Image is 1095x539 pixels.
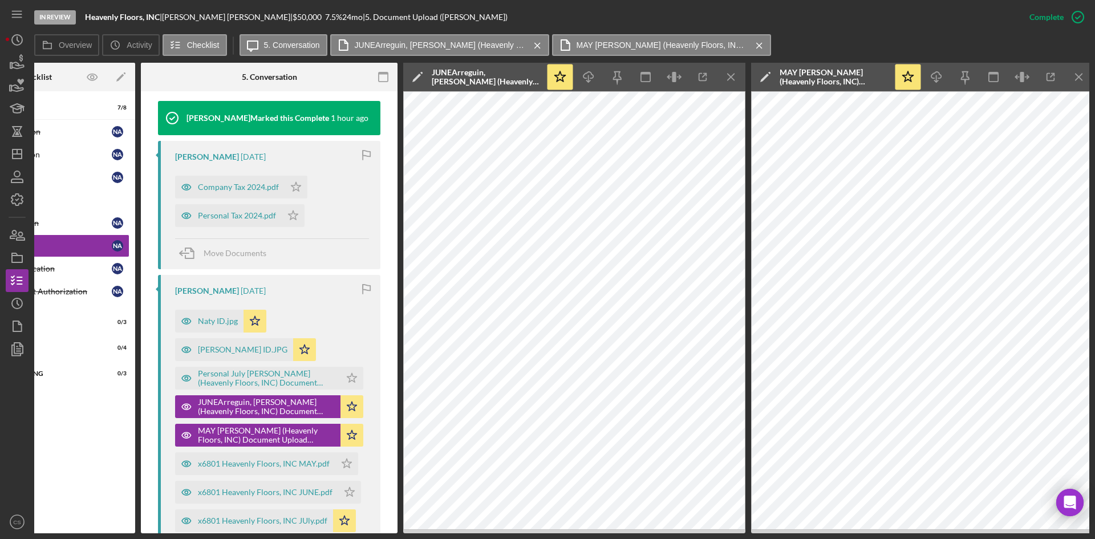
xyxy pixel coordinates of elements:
label: JUNEArreguin, [PERSON_NAME] (Heavenly Floors, INC) Document Upload 20250809.pdf [355,40,526,50]
div: Personal Tax 2024.pdf [198,211,276,220]
div: [PERSON_NAME] ID.JPG [198,345,287,354]
div: MAY [PERSON_NAME] (Heavenly Floors, INC) Document Upload 20250809.pdf [198,426,335,444]
div: Complete [1029,6,1064,29]
div: MAY [PERSON_NAME] (Heavenly Floors, INC) Document Upload 20250809.pdf [780,68,888,86]
div: x6801 Heavenly Floors, INC JUNE.pdf [198,488,332,497]
div: In Review [34,10,76,25]
button: CS [6,510,29,533]
label: Overview [59,40,92,50]
div: [PERSON_NAME] [175,286,239,295]
div: Personal July [PERSON_NAME] (Heavenly Floors, INC) Document Upload 20250809.pdf [198,369,335,387]
text: CS [13,519,21,525]
button: Overview [34,34,99,56]
time: 2025-08-09 22:02 [241,152,266,161]
button: JUNEArreguin, [PERSON_NAME] (Heavenly Floors, INC) Document Upload 20250809.pdf [330,34,549,56]
div: x6801 Heavenly Floors, INC JUly.pdf [198,516,327,525]
span: Move Documents [204,248,266,258]
div: | 5. Document Upload ([PERSON_NAME]) [363,13,508,22]
div: [PERSON_NAME] [PERSON_NAME] | [162,13,293,22]
div: x6801 Heavenly Floors, INC MAY.pdf [198,459,330,468]
div: N A [112,263,123,274]
button: Personal July [PERSON_NAME] (Heavenly Floors, INC) Document Upload 20250809.pdf [175,367,363,390]
button: Personal Tax 2024.pdf [175,204,305,227]
label: Checklist [187,40,220,50]
button: MAY [PERSON_NAME] (Heavenly Floors, INC) Document Upload 20250809.pdf [175,424,363,447]
div: 0 / 4 [106,345,127,351]
button: x6801 Heavenly Floors, INC MAY.pdf [175,452,358,475]
div: JUNEArreguin, [PERSON_NAME] (Heavenly Floors, INC) Document Upload 20250809.pdf [198,398,335,416]
div: Naty ID.jpg [198,317,238,326]
button: MAY [PERSON_NAME] (Heavenly Floors, INC) Document Upload 20250809.pdf [552,34,771,56]
label: MAY [PERSON_NAME] (Heavenly Floors, INC) Document Upload 20250809.pdf [577,40,748,50]
button: 5. Conversation [240,34,327,56]
time: 2025-08-09 21:57 [241,286,266,295]
button: Complete [1018,6,1089,29]
div: 7 / 8 [106,104,127,111]
div: Checklist [19,72,52,82]
button: Move Documents [175,239,278,268]
button: JUNEArreguin, [PERSON_NAME] (Heavenly Floors, INC) Document Upload 20250809.pdf [175,395,363,418]
div: N A [112,286,123,297]
div: 0 / 3 [106,370,127,377]
div: N A [112,240,123,252]
div: 7.5 % [325,13,342,22]
div: 24 mo [342,13,363,22]
div: [PERSON_NAME] Marked this Complete [186,114,329,123]
label: 5. Conversation [264,40,320,50]
button: Naty ID.jpg [175,310,266,333]
div: 5. Conversation [242,72,297,82]
b: Heavenly Floors, INC [85,12,160,22]
button: x6801 Heavenly Floors, INC JUNE.pdf [175,481,361,504]
time: 2025-09-05 19:33 [331,114,368,123]
div: JUNEArreguin, [PERSON_NAME] (Heavenly Floors, INC) Document Upload 20250809.pdf [432,68,540,86]
button: x6801 Heavenly Floors, INC JUly.pdf [175,509,356,532]
div: N A [112,172,123,183]
div: 0 / 3 [106,319,127,326]
span: $50,000 [293,12,322,22]
button: Activity [102,34,159,56]
div: Open Intercom Messenger [1056,489,1084,516]
div: N A [112,126,123,137]
button: Checklist [163,34,227,56]
label: Activity [127,40,152,50]
div: [PERSON_NAME] [175,152,239,161]
div: | [85,13,162,22]
div: Company Tax 2024.pdf [198,183,279,192]
div: N A [112,149,123,160]
button: Company Tax 2024.pdf [175,176,307,198]
div: N A [112,217,123,229]
button: [PERSON_NAME] ID.JPG [175,338,316,361]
